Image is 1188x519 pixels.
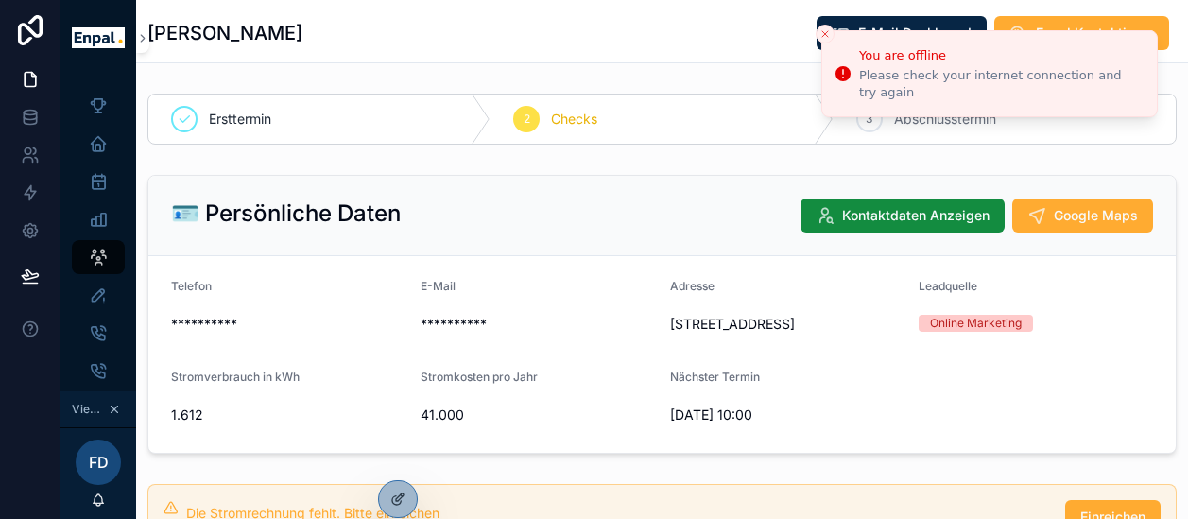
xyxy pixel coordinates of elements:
span: FD [89,451,109,474]
div: Please check your internet connection and try again [859,67,1142,101]
span: E-Mail [421,279,456,293]
span: Viewing as [PERSON_NAME] [72,402,104,417]
span: Adresse [670,279,715,293]
button: Kontaktdaten Anzeigen [801,199,1005,233]
button: Google Maps [1012,199,1153,233]
button: Enpal Kontaktieren [994,16,1169,50]
span: Nächster Termin [670,370,760,384]
span: Leadquelle [919,279,977,293]
span: 41.000 [421,406,655,424]
img: App logo [72,27,125,47]
span: 1.612 [171,406,405,424]
div: scrollable content [60,76,136,391]
h1: [PERSON_NAME] [147,20,302,46]
span: Stromverbrauch in kWh [171,370,300,384]
span: Google Maps [1054,206,1138,225]
span: Stromkosten pro Jahr [421,370,538,384]
span: Checks [551,110,597,129]
button: E-Mail Dashboard [817,16,987,50]
span: 3 [866,112,872,127]
span: Ersttermin [209,110,271,129]
span: [STREET_ADDRESS] [670,315,904,334]
span: Kontaktdaten Anzeigen [842,206,990,225]
span: 2 [524,112,530,127]
span: Abschlusstermin [894,110,996,129]
div: You are offline [859,46,1142,65]
span: Telefon [171,279,212,293]
div: Online Marketing [930,315,1022,332]
span: [DATE] 10:00 [670,406,904,424]
h2: 🪪 Persönliche Daten [171,199,401,229]
button: Close toast [816,25,835,43]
